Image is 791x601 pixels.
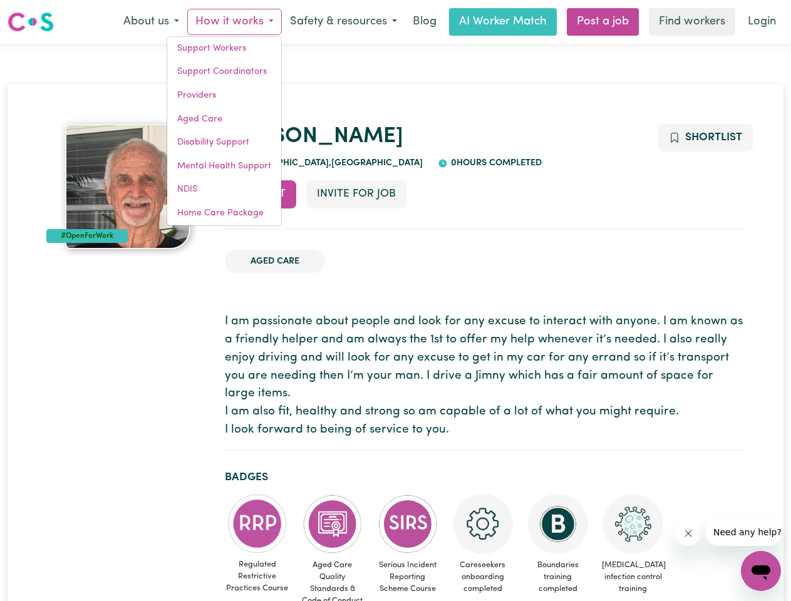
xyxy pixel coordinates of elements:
[167,202,281,225] a: Home Care Package
[306,180,406,208] button: Invite for Job
[525,554,591,600] span: Boundaries training completed
[603,494,663,554] img: CS Academy: COVID-19 Infection Control Training course completed
[225,313,745,439] p: I am passionate about people and look for any excuse to interact with anyone. I am known as a fri...
[649,8,735,36] a: Find workers
[448,158,542,168] span: 0 hours completed
[225,126,403,148] a: [PERSON_NAME]
[65,124,190,249] img: Kenneth
[378,494,438,554] img: CS Academy: Serious Incident Reporting Scheme course completed
[658,124,753,152] button: Add to shortlist
[46,124,210,249] a: Kenneth's profile picture'#OpenForWork
[405,8,444,36] a: Blog
[8,9,76,19] span: Need any help?
[685,132,742,143] span: Shortlist
[115,9,187,35] button: About us
[601,554,666,600] span: [MEDICAL_DATA] infection control training
[167,60,281,84] a: Support Coordinators
[167,108,281,131] a: Aged Care
[167,37,281,61] a: Support Workers
[302,494,363,554] img: CS Academy: Aged Care Quality Standards & Code of Conduct course completed
[227,494,287,553] img: CS Academy: Regulated Restrictive Practices course completed
[167,36,282,226] div: How it works
[225,553,290,600] span: Regulated Restrictive Practices Course
[528,494,588,554] img: CS Academy: Boundaries in care and support work course completed
[740,8,783,36] a: Login
[741,551,781,591] iframe: Button to launch messaging window
[706,518,781,546] iframe: Message from company
[567,8,639,36] a: Post a job
[282,9,405,35] button: Safety & resources
[225,471,745,484] h2: Badges
[167,131,281,155] a: Disability Support
[8,11,54,33] img: Careseekers logo
[187,9,282,35] button: How it works
[167,84,281,108] a: Providers
[46,229,128,243] div: #OpenForWork
[8,8,54,36] a: Careseekers logo
[676,521,701,546] iframe: Close message
[375,554,440,600] span: Serious Incident Reporting Scheme Course
[167,155,281,178] a: Mental Health Support
[449,8,557,36] a: AI Worker Match
[225,250,325,274] li: Aged Care
[450,554,515,600] span: Careseekers onboarding completed
[167,178,281,202] a: NDIS
[235,158,423,168] span: [GEOGRAPHIC_DATA] , [GEOGRAPHIC_DATA]
[453,494,513,554] img: CS Academy: Careseekers Onboarding course completed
